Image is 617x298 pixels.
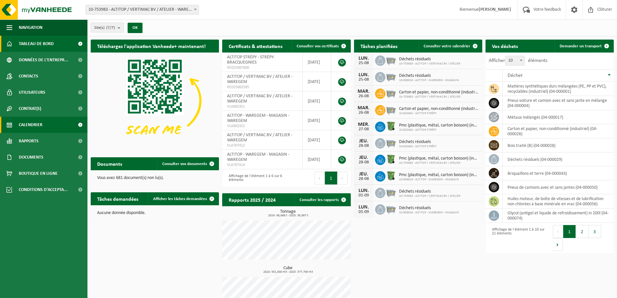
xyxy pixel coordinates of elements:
[227,65,298,70] span: RED25007600
[385,154,396,165] img: WB-0370-HPE-GN-50
[399,145,437,149] span: 10-820462 - ALTITOP STRÉPY
[503,124,614,138] td: carton et papier, non-conditionné (industriel) (04-000026)
[503,152,614,166] td: déchets résiduels (04-000029)
[19,19,42,36] span: Navigation
[399,106,479,112] span: Carton et papier, non-conditionné (industriel)
[153,197,207,201] span: Afficher les tâches demandées
[19,182,68,198] span: Conditions d'accepta...
[303,53,331,72] td: [DATE]
[399,206,459,211] span: Déchets résiduels
[399,62,460,66] span: 10-753983 - ALTITOP / VERTIMAC BV / ATELIER
[503,180,614,194] td: pneus de camions avec et sans jantes (04-000050)
[227,85,298,90] span: RED25002595
[357,122,370,127] div: MER.
[227,104,298,109] span: VLA902351
[227,152,289,162] span: ALTITOP - WAREGEM - MAGASIN - WAREGEM
[357,72,370,77] div: LUN.
[222,40,289,52] h2: Certificats & attestations
[303,91,331,111] td: [DATE]
[399,90,479,95] span: Carton et papier, non-conditionné (industriel)
[385,88,396,99] img: WB-2500-GAL-GY-01
[503,194,614,209] td: huiles moteur, de boîte de vitesses et de lubrification non chlorées à base minérale en vrac (04-...
[503,82,614,96] td: matières synthétiques durs mélangées (PE, PP et PVC), recyclables (industriel) (04-000001)
[489,58,547,63] label: Afficher éléments
[357,193,370,198] div: 01-09
[91,23,124,32] button: Site(s)(7/7)
[128,23,143,33] button: OK
[303,72,331,91] td: [DATE]
[291,40,350,53] a: Consulter vos certificats
[357,111,370,115] div: 26-08
[227,124,298,129] span: VLA902352
[399,194,460,198] span: 10-753983 - ALTITOP / VERTIMAC BV / ATELIER
[314,172,325,185] button: Previous
[97,176,212,180] p: Vous avez 681 document(s) non lu(s).
[357,188,370,193] div: LUN.
[385,203,396,214] img: WB-2500-GAL-GY-01
[399,161,479,165] span: 10-753983 - ALTITOP / VERTIMAC BV / ATELIER
[86,5,199,15] span: 10-753983 - ALTITOP / VERTIMAC BV / ATELIER - WAREGEM
[354,40,404,52] h2: Tâches planifiées
[303,150,331,169] td: [DATE]
[225,209,350,217] h3: Tonnage
[503,166,614,180] td: briquaillons et terre (04-000043)
[227,55,275,65] span: ALTITOP STRÉPY - STRÉPY-BRACQUEGNIES
[553,238,563,251] button: Next
[399,78,459,82] span: 10-908616 - ALTITOP - WAREGEM - MAGASIN
[157,157,218,170] a: Consulter vos documents
[399,156,479,161] span: Pmc (plastique, métal, carton boisson) (industriel)
[148,192,218,205] a: Afficher les tâches demandées
[399,178,479,182] span: 10-908616 - ALTITOP - WAREGEM - MAGASIN
[357,105,370,111] div: MAR.
[418,40,482,53] a: Consulter votre calendrier
[294,193,350,206] a: Consulter les rapports
[554,40,613,53] a: Demander un transport
[553,225,563,238] button: Previous
[357,155,370,160] div: JEU.
[227,143,298,148] span: VLA707412
[508,73,522,78] span: Déchet
[222,193,282,206] h2: Rapports 2025 / 2024
[337,172,348,185] button: Next
[357,160,370,165] div: 28-08
[385,137,396,148] img: WB-2500-GAL-GY-01
[91,192,145,205] h2: Tâches demandées
[479,7,511,12] strong: [PERSON_NAME]
[399,123,479,128] span: Pmc (plastique, métal, carton boisson) (industriel)
[106,26,115,30] count: (7/7)
[303,111,331,130] td: [DATE]
[225,171,283,185] div: Affichage de l'élément 1 à 6 sur 6 éléments
[19,36,54,52] span: Tableau de bord
[19,101,41,117] span: Contrat(s)
[357,210,370,214] div: 01-09
[19,117,42,133] span: Calendrier
[503,96,614,110] td: pneus voiture et camion avec et sans jante en mélange (04-000004)
[357,144,370,148] div: 28-08
[325,172,337,185] button: 1
[357,138,370,144] div: JEU.
[227,162,298,168] span: VLA707414
[19,149,43,165] span: Documents
[399,95,479,99] span: 10-753983 - ALTITOP / VERTIMAC BV / ATELIER
[505,56,525,66] span: 10
[225,214,350,217] span: 2024: 48,668 t - 2025: 36,867 t
[297,44,339,48] span: Consulter vos certificats
[357,56,370,61] div: LUN.
[357,61,370,66] div: 25-08
[86,5,199,14] span: 10-753983 - ALTITOP / VERTIMAC BV / ATELIER - WAREGEM
[576,225,588,238] button: 2
[399,211,459,215] span: 10-908616 - ALTITOP - WAREGEM - MAGASIN
[225,270,350,274] span: 2024: 551,640 m3 - 2025: 377,700 m3
[563,225,576,238] button: 1
[91,157,129,170] h2: Documents
[399,112,479,115] span: 10-820462 - ALTITOP STRÉPY
[385,54,396,66] img: WB-2500-GAL-GY-01
[399,128,479,132] span: 10-820462 - ALTITOP STRÉPY
[19,68,38,84] span: Contacts
[97,211,212,215] p: Aucune donnée disponible.
[399,173,479,178] span: Pmc (plastique, métal, carton boisson) (industriel)
[385,187,396,198] img: WB-2500-GAL-GY-01
[91,40,212,52] h2: Téléchargez l'application Vanheede+ maintenant!
[225,266,350,274] h3: Cube
[19,165,58,182] span: Boutique en ligne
